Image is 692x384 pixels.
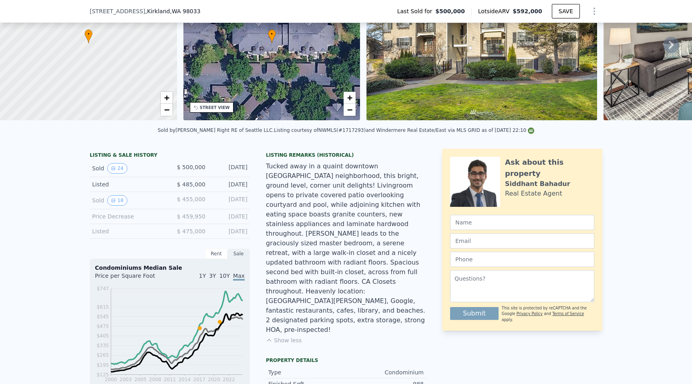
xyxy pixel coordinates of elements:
a: Privacy Policy [517,311,543,316]
div: [DATE] [212,227,247,235]
span: − [164,105,169,115]
div: Ask about this property [505,157,594,179]
tspan: $747 [97,286,109,291]
span: • [84,30,93,38]
tspan: $405 [97,333,109,339]
span: $ 455,000 [177,196,205,202]
div: [DATE] [212,212,247,220]
span: $ 500,000 [177,164,205,170]
div: Listed [92,227,163,235]
div: [DATE] [212,195,247,206]
div: Condominiums Median Sale [95,264,245,272]
div: Type [268,368,346,376]
span: − [347,105,352,115]
div: • [84,29,93,43]
input: Phone [450,252,594,267]
div: This site is protected by reCAPTCHA and the Google and apply. [502,305,594,323]
tspan: $265 [97,352,109,358]
a: Zoom in [161,92,173,104]
button: Show less [266,336,302,344]
div: Sold [92,163,163,174]
div: Siddhant Bahadur [505,179,570,189]
div: Rent [205,249,227,259]
div: Property details [266,357,426,364]
a: Terms of Service [552,311,584,316]
button: Submit [450,307,499,320]
img: NWMLS Logo [528,127,534,134]
div: Listing courtesy of NWMLS (#1717293) and Windermere Real Estate/East via MLS GRID as of [DATE] 22:10 [274,127,534,133]
tspan: 2020 [208,377,220,382]
tspan: $475 [97,323,109,329]
span: , WA 98033 [170,8,200,14]
div: Listing Remarks (Historical) [266,152,426,158]
button: SAVE [552,4,580,18]
span: 1Y [199,273,206,279]
a: Zoom out [161,104,173,116]
tspan: 2014 [179,377,191,382]
span: $ 459,950 [177,213,205,220]
div: [DATE] [212,180,247,188]
tspan: 2011 [164,377,176,382]
span: , Kirkland [145,7,201,15]
input: Email [450,233,594,249]
span: 3Y [209,273,216,279]
tspan: 2000 [105,377,117,382]
button: View historical data [107,195,127,206]
div: Sale [227,249,250,259]
div: STREET VIEW [200,105,230,111]
div: Listed [92,180,163,188]
span: Last Sold for [397,7,436,15]
span: $ 475,000 [177,228,205,234]
button: Show Options [586,3,602,19]
tspan: 2003 [120,377,132,382]
div: Price per Square Foot [95,272,170,285]
div: [DATE] [212,163,247,174]
span: • [268,30,276,38]
div: • [268,29,276,43]
span: [STREET_ADDRESS] [90,7,145,15]
span: $500,000 [435,7,465,15]
tspan: 2005 [134,377,147,382]
tspan: 2008 [149,377,161,382]
tspan: $335 [97,343,109,348]
span: $592,000 [513,8,542,14]
div: Sold [92,195,163,206]
button: View historical data [107,163,127,174]
span: Max [233,273,245,281]
div: LISTING & SALE HISTORY [90,152,250,160]
input: Name [450,215,594,230]
tspan: 2022 [223,377,235,382]
div: Real Estate Agent [505,189,562,198]
a: Zoom in [344,92,356,104]
span: $ 485,000 [177,181,205,188]
div: Tucked away in a quaint downtown [GEOGRAPHIC_DATA] neighborhood, this bright, ground level, corne... [266,162,426,335]
tspan: $615 [97,304,109,310]
span: 10Y [219,273,230,279]
span: + [347,93,352,103]
tspan: $195 [97,362,109,368]
span: Lotside ARV [478,7,513,15]
div: Sold by [PERSON_NAME] Right RE of Seattle LLC . [158,127,274,133]
span: + [164,93,169,103]
a: Zoom out [344,104,356,116]
tspan: $545 [97,314,109,319]
tspan: 2017 [193,377,206,382]
div: Condominium [346,368,424,376]
tspan: $125 [97,372,109,378]
div: Price Decrease [92,212,163,220]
